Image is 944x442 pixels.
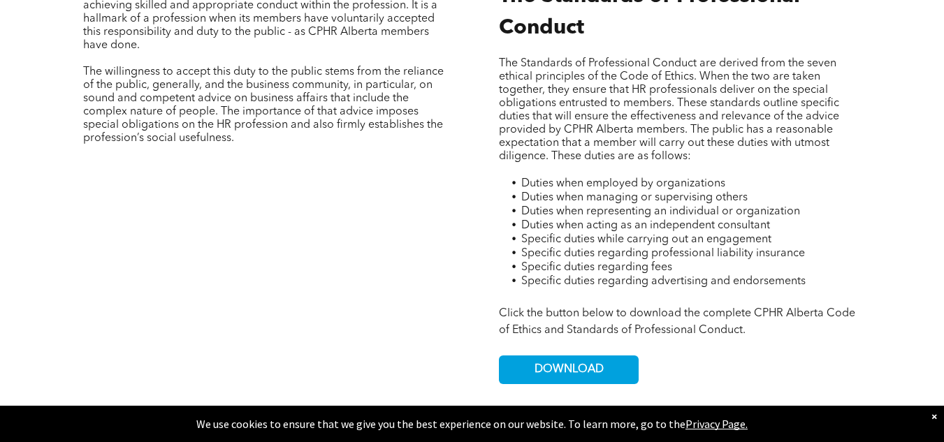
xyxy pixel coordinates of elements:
[521,178,725,189] span: Duties when employed by organizations
[521,206,800,217] span: Duties when representing an individual or organization
[83,66,444,144] span: The willingness to accept this duty to the public stems from the reliance of the public, generall...
[499,355,639,384] a: DOWNLOAD
[521,276,806,287] span: Specific duties regarding advertising and endorsements
[521,192,748,203] span: Duties when managing or supervising others
[535,363,604,376] span: DOWNLOAD
[499,58,839,162] span: The Standards of Professional Conduct are derived from the seven ethical principles of the Code o...
[499,308,855,336] span: Click the button below to download the complete CPHR Alberta Code of Ethics and Standards of Prof...
[931,409,937,423] div: Dismiss notification
[521,262,672,273] span: Specific duties regarding fees
[685,417,748,431] a: Privacy Page.
[521,248,805,259] span: Specific duties regarding professional liability insurance
[521,234,771,245] span: Specific duties while carrying out an engagement
[521,220,770,231] span: Duties when acting as an independent consultant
